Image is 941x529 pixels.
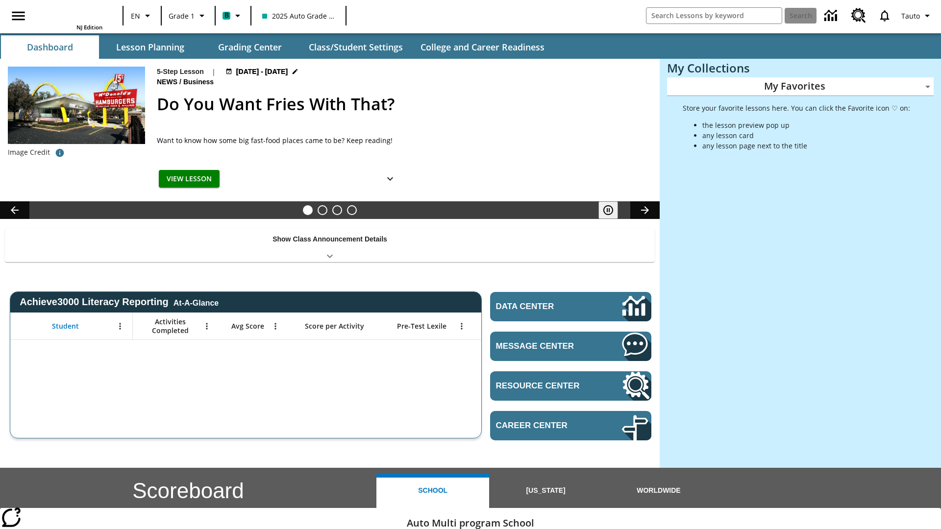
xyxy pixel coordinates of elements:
button: Open Menu [454,319,469,334]
button: Lesson Planning [101,35,199,59]
button: Boost Class color is teal. Change class color [219,7,248,24]
p: 5-Step Lesson [157,67,204,77]
div: Show Class Announcement Details [5,228,655,262]
span: Grade 1 [169,11,195,21]
input: search field [646,8,782,24]
span: Activities Completed [138,317,202,335]
button: Class/Student Settings [301,35,411,59]
span: Score per Activity [305,322,364,331]
li: any lesson card [702,130,910,141]
p: Show Class Announcement Details [272,234,387,244]
button: Show Details [380,170,400,188]
span: Career Center [496,421,593,431]
button: Open Menu [199,319,214,334]
a: Notifications [872,3,897,28]
span: 2025 Auto Grade 1 A [262,11,335,21]
div: Want to know how some big fast-food places came to be? Keep reading! [157,135,402,145]
button: Slide 1 Do You Want Fries With That? [303,205,313,215]
button: Open side menu [4,1,33,30]
button: Profile/Settings [897,7,937,24]
h2: Do You Want Fries With That? [157,92,648,117]
button: Grade: Grade 1, Select a grade [165,7,212,24]
span: News [157,77,179,88]
span: Business [183,77,216,88]
button: Jul 14 - Jul 20 Choose Dates [223,67,301,77]
span: Message Center [496,341,593,351]
span: [DATE] - [DATE] [236,67,288,77]
button: View Lesson [159,170,220,188]
span: Pre-Test Lexile [397,322,446,331]
button: School [376,474,489,508]
span: Resource Center [496,381,593,391]
a: Home [39,4,102,24]
div: Pause [598,201,628,219]
p: Image Credit [8,147,50,157]
button: Worldwide [602,474,715,508]
a: Data Center [818,2,845,29]
span: EN [131,11,140,21]
h3: My Collections [667,61,934,75]
p: Store your favorite lessons here. You can click the Favorite icon ♡ on: [683,103,910,113]
button: Open Menu [113,319,127,334]
button: Slide 3 Pre-release lesson [332,205,342,215]
span: Student [52,322,79,331]
span: Achieve3000 Literacy Reporting [20,296,219,308]
div: My Favorites [667,77,934,96]
span: B [224,9,229,22]
span: Tauto [901,11,920,21]
a: Resource Center, Will open in new tab [490,371,651,401]
a: Career Center [490,411,651,440]
button: College and Career Readiness [413,35,552,59]
a: Data Center [490,292,651,321]
li: any lesson page next to the title [702,141,910,151]
a: Message Center [490,332,651,361]
a: Resource Center, Will open in new tab [845,2,872,29]
button: Lesson carousel, Next [630,201,660,219]
button: Image credit: McClatchy-Tribune/Tribune Content Agency LLC/Alamy Stock Photo [50,144,70,162]
button: Slide 4 Career Lesson [347,205,357,215]
button: Language: EN, Select a language [126,7,158,24]
button: Pause [598,201,618,219]
button: Grading Center [201,35,299,59]
div: Home [39,3,102,31]
img: One of the first McDonald's stores, with the iconic red sign and golden arches. [8,67,145,144]
span: / [179,78,181,86]
div: At-A-Glance [173,297,219,308]
button: Dashboard [1,35,99,59]
button: Slide 2 Cars of the Future? [318,205,327,215]
span: Avg Score [231,322,264,331]
button: Open Menu [268,319,283,334]
button: [US_STATE] [489,474,602,508]
span: | [212,67,216,77]
li: the lesson preview pop up [702,120,910,130]
span: NJ Edition [76,24,102,31]
span: Data Center [496,302,589,312]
